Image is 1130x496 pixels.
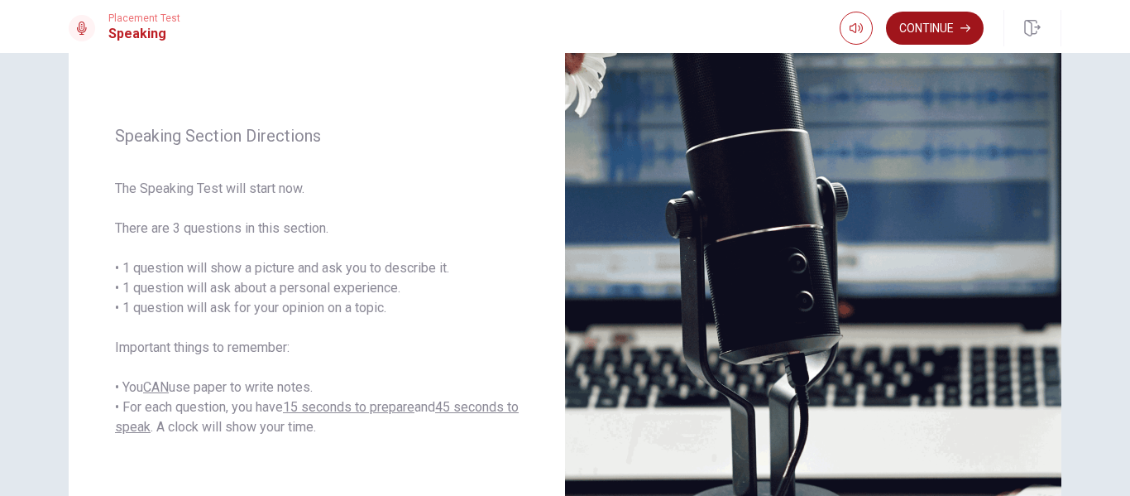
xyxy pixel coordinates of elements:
[283,399,414,415] u: 15 seconds to prepare
[108,24,180,44] h1: Speaking
[115,126,519,146] span: Speaking Section Directions
[886,12,984,45] button: Continue
[115,179,519,437] span: The Speaking Test will start now. There are 3 questions in this section. • 1 question will show a...
[143,379,169,395] u: CAN
[108,12,180,24] span: Placement Test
